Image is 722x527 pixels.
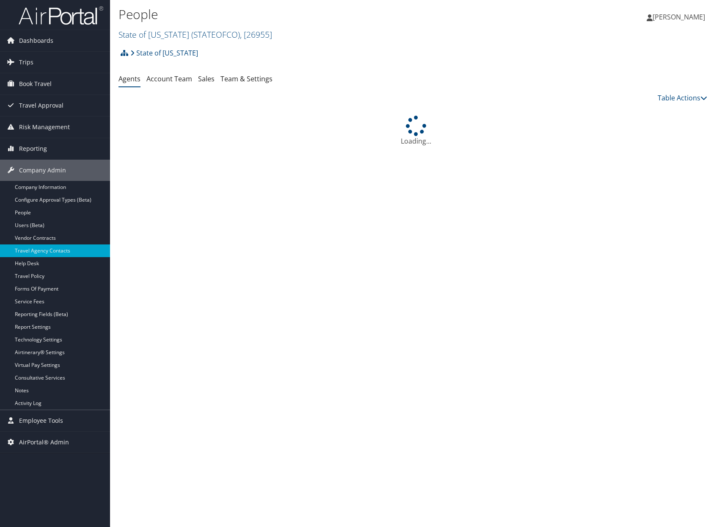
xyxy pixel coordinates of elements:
a: Team & Settings [220,74,273,83]
h1: People [118,6,515,23]
a: Account Team [146,74,192,83]
a: Sales [198,74,215,83]
span: Book Travel [19,73,52,94]
span: Company Admin [19,160,66,181]
span: Dashboards [19,30,53,51]
span: Travel Approval [19,95,63,116]
img: airportal-logo.png [19,6,103,25]
div: Loading... [118,116,714,146]
span: [PERSON_NAME] [653,12,705,22]
a: State of [US_STATE] [118,29,272,40]
span: , [ 26955 ] [240,29,272,40]
span: Employee Tools [19,410,63,431]
a: Table Actions [658,93,707,103]
a: [PERSON_NAME] [647,4,714,30]
a: Agents [118,74,141,83]
a: State of [US_STATE] [130,44,198,61]
span: ( STATEOFCO ) [191,29,240,40]
span: Trips [19,52,33,73]
span: AirPortal® Admin [19,432,69,453]
span: Risk Management [19,116,70,138]
span: Reporting [19,138,47,159]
